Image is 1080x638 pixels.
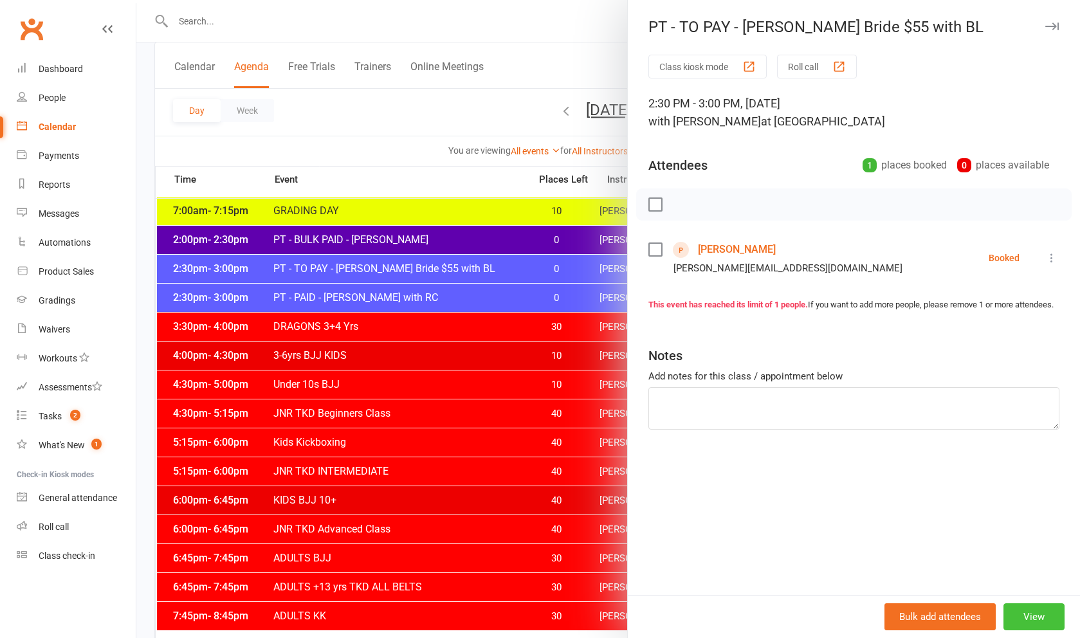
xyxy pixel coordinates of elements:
[17,402,136,431] a: Tasks 2
[648,369,1059,384] div: Add notes for this class / appointment below
[648,156,708,174] div: Attendees
[39,93,66,103] div: People
[957,158,971,172] div: 0
[673,260,902,277] div: [PERSON_NAME][EMAIL_ADDRESS][DOMAIN_NAME]
[628,18,1080,36] div: PT - TO PAY - [PERSON_NAME] Bride $55 with BL
[39,411,62,421] div: Tasks
[39,122,76,132] div: Calendar
[989,253,1020,262] div: Booked
[39,382,102,392] div: Assessments
[39,150,79,161] div: Payments
[39,440,85,450] div: What's New
[17,170,136,199] a: Reports
[17,55,136,84] a: Dashboard
[39,179,70,190] div: Reports
[39,522,69,532] div: Roll call
[15,13,48,45] a: Clubworx
[777,55,857,78] button: Roll call
[39,237,91,248] div: Automations
[648,298,1059,312] div: If you want to add more people, please remove 1 or more attendees.
[863,156,947,174] div: places booked
[698,239,776,260] a: [PERSON_NAME]
[39,551,95,561] div: Class check-in
[1003,603,1065,630] button: View
[884,603,996,630] button: Bulk add attendees
[39,493,117,503] div: General attendance
[17,344,136,373] a: Workouts
[863,158,877,172] div: 1
[957,156,1049,174] div: places available
[39,64,83,74] div: Dashboard
[70,410,80,421] span: 2
[17,199,136,228] a: Messages
[39,324,70,334] div: Waivers
[17,228,136,257] a: Automations
[17,484,136,513] a: General attendance kiosk mode
[91,439,102,450] span: 1
[17,257,136,286] a: Product Sales
[17,542,136,570] a: Class kiosk mode
[17,431,136,460] a: What's New1
[17,513,136,542] a: Roll call
[761,114,885,128] span: at [GEOGRAPHIC_DATA]
[39,266,94,277] div: Product Sales
[648,300,808,309] strong: This event has reached its limit of 1 people.
[17,113,136,141] a: Calendar
[39,208,79,219] div: Messages
[648,114,761,128] span: with [PERSON_NAME]
[39,295,75,305] div: Gradings
[17,84,136,113] a: People
[648,55,767,78] button: Class kiosk mode
[17,373,136,402] a: Assessments
[17,286,136,315] a: Gradings
[39,353,77,363] div: Workouts
[17,141,136,170] a: Payments
[17,315,136,344] a: Waivers
[648,347,682,365] div: Notes
[648,95,1059,131] div: 2:30 PM - 3:00 PM, [DATE]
